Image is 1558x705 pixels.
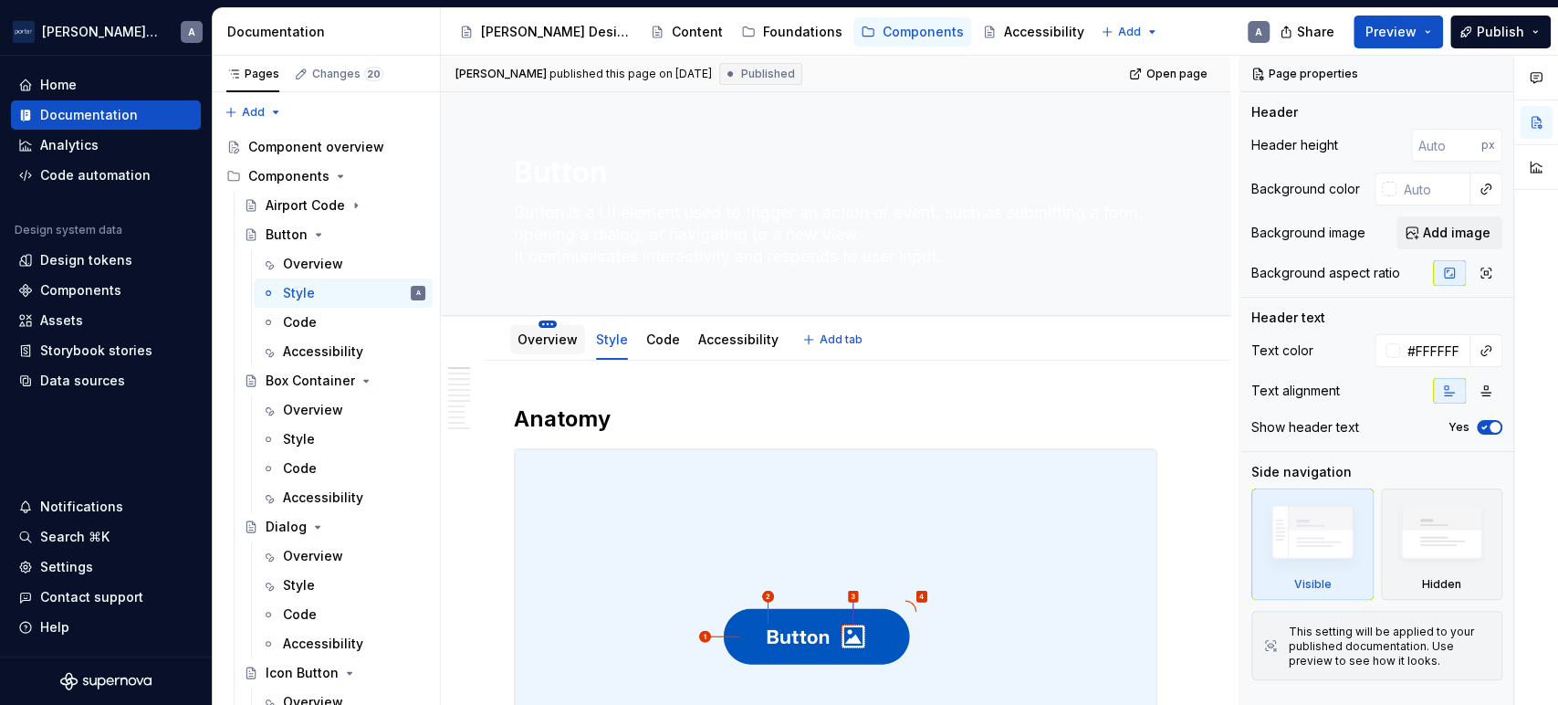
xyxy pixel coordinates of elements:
[364,67,383,81] span: 20
[242,105,265,120] span: Add
[40,342,152,360] div: Storybook stories
[1396,173,1470,205] input: Auto
[40,372,125,390] div: Data sources
[549,67,712,81] div: published this page on [DATE]
[820,332,863,347] span: Add tab
[691,320,786,358] div: Accessibility
[11,522,201,552] button: Search ⌘K
[11,131,201,160] a: Analytics
[510,151,1154,195] textarea: Button
[1423,224,1490,242] span: Add image
[236,366,433,395] a: Box Container
[1297,23,1334,41] span: Share
[1422,577,1461,592] div: Hidden
[11,70,201,100] a: Home
[283,313,317,331] div: Code
[283,576,315,595] div: Style
[248,138,384,156] div: Component overview
[1477,23,1524,41] span: Publish
[1124,61,1216,87] a: Open page
[266,518,307,536] div: Dialog
[1251,224,1365,242] div: Background image
[283,547,343,565] div: Overview
[254,542,433,571] a: Overview
[455,67,547,81] span: [PERSON_NAME]
[60,672,152,690] svg: Supernova Logo
[1354,16,1443,48] button: Preview
[40,281,121,300] div: Components
[40,618,69,637] div: Help
[883,23,964,41] div: Components
[219,100,288,125] button: Add
[975,17,1092,47] a: Accessibility
[11,552,201,582] a: Settings
[1251,136,1338,154] div: Header height
[11,613,201,642] button: Help
[42,23,159,41] div: [PERSON_NAME] Airlines
[254,279,433,308] a: StyleA
[40,558,93,576] div: Settings
[1481,138,1495,153] p: px
[227,23,433,41] div: Documentation
[11,306,201,335] a: Assets
[254,337,433,366] a: Accessibility
[672,23,723,41] div: Content
[518,331,578,347] a: Overview
[11,276,201,305] a: Components
[236,658,433,688] a: Icon Button
[510,320,585,358] div: Overview
[1251,264,1400,282] div: Background aspect ratio
[11,246,201,275] a: Design tokens
[283,459,317,478] div: Code
[416,284,421,302] div: A
[646,331,680,347] a: Code
[1381,489,1503,600] div: Hidden
[1251,382,1340,400] div: Text alignment
[11,161,201,190] a: Code automation
[248,167,329,185] div: Components
[4,12,208,51] button: [PERSON_NAME] AirlinesA
[1251,489,1374,600] div: Visible
[40,106,138,124] div: Documentation
[741,67,795,81] span: Published
[1095,19,1164,45] button: Add
[254,249,433,279] a: Overview
[40,588,143,606] div: Contact support
[853,17,971,47] a: Components
[1448,420,1469,435] label: Yes
[589,320,635,358] div: Style
[452,14,1092,50] div: Page tree
[312,67,383,81] div: Changes
[254,600,433,629] a: Code
[11,336,201,365] a: Storybook stories
[226,67,279,81] div: Pages
[266,196,345,215] div: Airport Code
[510,198,1154,271] textarea: Button is a UI element used to trigger an action or event, such as submitting a form, opening a d...
[254,308,433,337] a: Code
[40,76,77,94] div: Home
[11,492,201,521] button: Notifications
[40,528,110,546] div: Search ⌘K
[596,331,628,347] a: Style
[1251,463,1352,481] div: Side navigation
[40,166,151,184] div: Code automation
[266,226,308,244] div: Button
[1251,103,1298,121] div: Header
[40,136,99,154] div: Analytics
[514,405,1157,434] h2: Anatomy
[1004,23,1084,41] div: Accessibility
[1411,129,1481,162] input: Auto
[40,251,132,269] div: Design tokens
[254,425,433,454] a: Style
[283,255,343,273] div: Overview
[1251,180,1360,198] div: Background color
[639,320,687,358] div: Code
[1289,625,1490,668] div: This setting will be applied to your published documentation. Use preview to see how it looks.
[1396,216,1502,249] button: Add image
[13,21,35,43] img: f0306bc8-3074-41fb-b11c-7d2e8671d5eb.png
[481,23,632,41] div: [PERSON_NAME] Design
[1450,16,1551,48] button: Publish
[236,512,433,542] a: Dialog
[1251,418,1359,437] div: Show header text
